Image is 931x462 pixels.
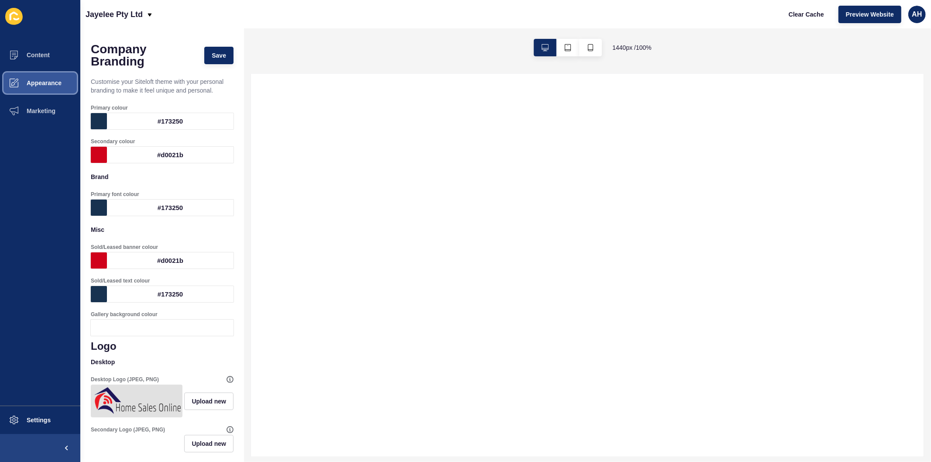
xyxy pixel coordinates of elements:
[192,439,226,448] span: Upload new
[912,10,922,19] span: AH
[184,435,234,452] button: Upload new
[184,393,234,410] button: Upload new
[212,51,226,60] span: Save
[86,3,143,25] p: Jayelee Pty Ltd
[612,43,652,52] span: 1440 px / 100 %
[91,191,139,198] label: Primary font colour
[91,167,234,186] p: Brand
[93,386,181,416] img: 247a21c5af51ba2bf2e84ece3c78ddc5.png
[846,10,894,19] span: Preview Website
[91,244,158,251] label: Sold/Leased banner colour
[91,340,234,352] h1: Logo
[91,138,135,145] label: Secondary colour
[91,277,150,284] label: Sold/Leased text colour
[192,397,226,406] span: Upload new
[107,147,234,163] div: #d0021b
[91,220,234,239] p: Misc
[838,6,901,23] button: Preview Website
[789,10,824,19] span: Clear Cache
[91,72,234,100] p: Customise your Siteloft theme with your personal branding to make it feel unique and personal.
[91,43,196,68] h1: Company Branding
[204,47,234,64] button: Save
[91,104,128,111] label: Primary colour
[107,286,234,302] div: #173250
[91,376,159,383] label: Desktop Logo (JPEG, PNG)
[107,113,234,129] div: #173250
[91,426,165,433] label: Secondary Logo (JPEG, PNG)
[91,311,158,318] label: Gallery background colour
[91,352,234,372] p: Desktop
[107,200,234,216] div: #173250
[107,252,234,269] div: #d0021b
[781,6,831,23] button: Clear Cache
